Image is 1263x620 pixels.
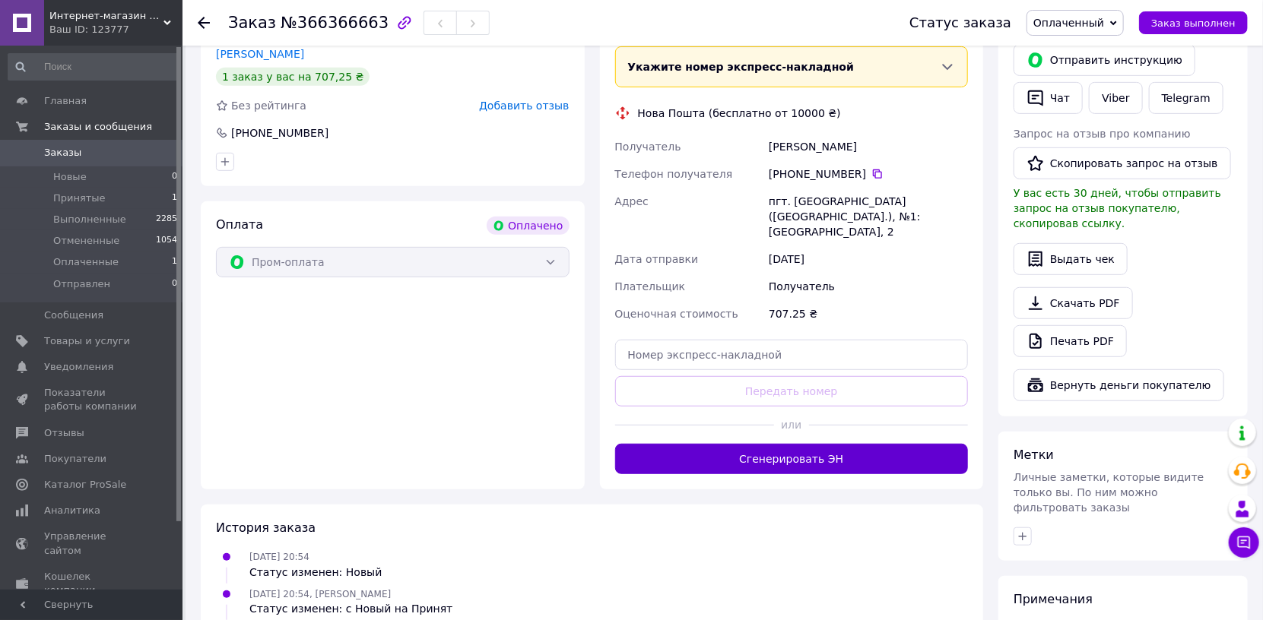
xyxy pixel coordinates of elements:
span: №366366663 [281,14,389,32]
div: Вернуться назад [198,15,210,30]
a: Скачать PDF [1014,287,1133,319]
span: Заказы [44,146,81,160]
input: Номер экспресс-накладной [615,340,969,370]
span: Личные заметки, которые видите только вы. По ним можно фильтровать заказы [1014,471,1204,514]
span: Сообщения [44,308,103,322]
span: Получатель [615,141,681,153]
span: Отзывы [44,426,84,440]
span: Без рейтинга [231,100,306,112]
span: 1 [172,191,177,205]
a: Telegram [1149,82,1223,114]
button: Выдать чек [1014,243,1128,275]
a: Viber [1089,82,1142,114]
span: Метки [1014,448,1054,462]
span: [DATE] 20:54 [249,552,309,562]
span: Новые [53,170,87,184]
span: Кошелек компании [44,570,141,597]
span: или [774,417,809,432]
input: Поиск [8,53,179,81]
span: Показатели работы компании [44,386,141,413]
div: Статус изменен: с Новый на Принят [249,601,452,616]
span: Заказ [228,14,276,32]
span: [DATE] 20:54, [PERSON_NAME] [249,589,391,599]
span: Покупатели [44,452,106,466]
span: 1 [172,255,177,269]
span: Оплаченный [1033,17,1104,29]
span: Оплаченные [53,255,119,269]
button: Чат [1014,82,1083,114]
span: Дата отправки [615,253,699,265]
span: Каталог ProSale [44,478,126,492]
span: 2285 [156,213,177,226]
span: Отправлен [53,277,110,291]
div: [PHONE_NUMBER] [769,166,968,182]
a: [PERSON_NAME] [216,48,304,60]
button: Сгенерировать ЭН [615,444,969,474]
span: Плательщик [615,280,686,293]
span: Укажите номер экспресс-накладной [628,61,855,73]
span: Принятые [53,191,106,205]
span: 0 [172,277,177,291]
button: Заказ выполнен [1139,11,1248,34]
div: Статус изменен: Новый [249,565,382,580]
span: Оценочная стоимость [615,308,739,320]
button: Скопировать запрос на отзыв [1014,147,1231,179]
span: Оплата [216,217,263,232]
div: Нова Пошта (бесплатно от 10000 ₴) [634,106,845,121]
button: Отправить инструкцию [1014,44,1195,76]
span: Уведомления [44,360,113,374]
span: Товары и услуги [44,334,130,348]
div: Получатель [766,273,971,300]
span: Заказы и сообщения [44,120,152,134]
div: Ваш ID: 123777 [49,23,182,36]
button: Чат с покупателем [1229,527,1259,558]
div: [PERSON_NAME] [766,133,971,160]
span: Интернет-магазин «ФОРТУНА» [49,9,163,23]
div: 707.25 ₴ [766,300,971,327]
button: Вернуть деньги покупателю [1014,369,1224,401]
div: Оплачено [487,217,569,235]
span: Главная [44,94,87,108]
span: 1054 [156,234,177,248]
span: Управление сайтом [44,530,141,557]
span: Примечания [1014,592,1093,606]
span: Адрес [615,195,649,207]
span: Отмененные [53,234,119,248]
span: Запрос на отзыв про компанию [1014,128,1191,140]
span: Телефон получателя [615,168,733,180]
div: [DATE] [766,245,971,273]
div: пгт. [GEOGRAPHIC_DATA] ([GEOGRAPHIC_DATA].), №1: [GEOGRAPHIC_DATA], 2 [766,188,971,245]
span: Аналитика [44,504,100,517]
span: 0 [172,170,177,184]
div: Статус заказа [909,15,1011,30]
div: 1 заказ у вас на 707,25 ₴ [216,68,370,86]
span: Заказ выполнен [1151,17,1236,29]
span: Добавить отзыв [479,100,569,112]
div: [PHONE_NUMBER] [230,125,330,141]
a: Печать PDF [1014,325,1127,357]
span: У вас есть 30 дней, чтобы отправить запрос на отзыв покупателю, скопировав ссылку. [1014,187,1221,229]
span: Выполненные [53,213,126,226]
span: История заказа [216,520,316,535]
